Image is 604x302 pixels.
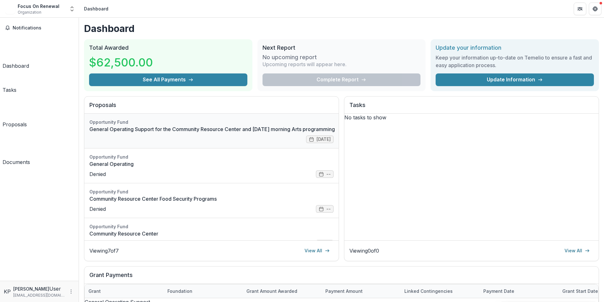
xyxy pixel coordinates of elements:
div: Foundation [164,284,243,298]
button: Partners [574,3,586,15]
div: Grant [85,284,164,298]
p: Viewing 0 of 0 [349,247,379,255]
div: Proposals [3,121,27,128]
div: Payment Amount [322,288,366,294]
span: Organization [18,9,41,15]
button: Get Help [589,3,601,15]
a: Proposals [3,96,27,128]
h2: Proposals [89,102,334,114]
h3: Keep your information up-to-date on Temelio to ensure a fast and easy application process. [436,54,594,69]
nav: breadcrumb [82,4,111,13]
div: Grant [85,288,105,294]
div: Linked Contingencies [401,288,456,294]
div: Payment date [480,284,559,298]
div: Tasks [3,86,16,94]
a: Community Resource Center [89,230,334,237]
p: No tasks to show [344,114,599,121]
h3: $62,500.00 [89,54,153,71]
div: Linked Contingencies [401,284,480,298]
div: Grant amount awarded [243,284,322,298]
h3: No upcoming report [263,54,317,61]
div: Documents [3,158,30,166]
div: Focus On Renewal [18,3,59,9]
a: Dashboard [3,35,29,70]
p: Upcoming reports will appear here. [263,60,347,68]
a: General Operating Support for the Community Resource Center and [DATE] morning Arts programming [89,125,335,133]
button: Open entity switcher [68,3,76,15]
button: See All Payments [89,73,247,86]
div: Kevin Platz [4,288,11,295]
div: Dashboard [84,5,108,12]
a: Update Information [436,73,594,86]
h2: Update your information [436,44,594,51]
div: Foundation [164,288,196,294]
h2: Grant Payments [89,272,594,284]
p: User [49,285,61,293]
p: [EMAIL_ADDRESS][DOMAIN_NAME] [13,293,65,298]
a: Community Resource Center Food Security Programs [89,195,334,203]
img: Focus On Renewal [5,4,15,14]
a: View All [301,246,334,256]
div: Payment Amount [322,284,401,298]
span: Notifications [13,25,74,31]
h2: Tasks [349,102,594,114]
button: Notifications [3,23,76,33]
p: [PERSON_NAME] [13,286,49,292]
a: Tasks [3,72,16,94]
p: Viewing 7 of 7 [89,247,119,255]
button: More [67,288,75,295]
h2: Total Awarded [89,44,247,51]
div: Grant start date [559,288,602,294]
a: Documents [3,131,30,166]
h1: Dashboard [84,23,599,34]
div: Grant amount awarded [243,288,301,294]
h2: Next Report [263,44,421,51]
div: Dashboard [3,62,29,70]
a: General Operating [89,160,334,168]
div: Payment date [480,288,518,294]
a: View All [561,246,594,256]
